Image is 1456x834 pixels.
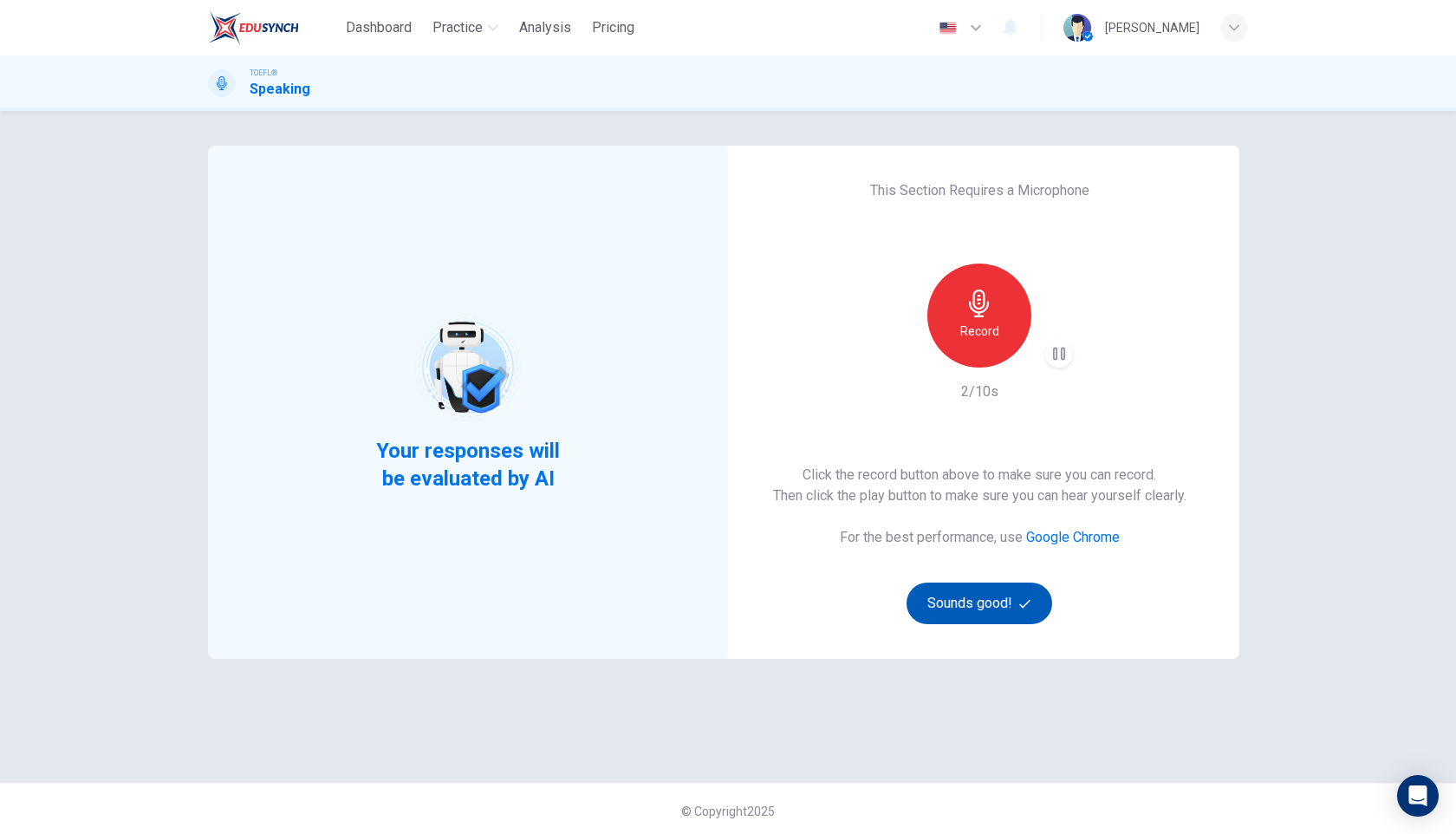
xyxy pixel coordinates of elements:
[585,12,641,43] button: Pricing
[519,17,571,38] span: Analysis
[250,67,277,79] span: TOEFL®
[681,805,775,818] span: © Copyright 2025
[208,10,299,45] img: EduSynch logo
[773,465,1186,506] h6: Click the record button above to make sure you can record. Then click the play button to make sur...
[346,17,412,38] span: Dashboard
[1105,17,1199,38] div: [PERSON_NAME]
[937,22,959,35] img: en
[960,321,999,342] h6: Record
[432,17,483,38] span: Practice
[1397,775,1439,817] div: Open Intercom Messenger
[961,381,998,402] h6: 2/10s
[840,527,1120,548] h6: For the best performance, use
[363,437,574,492] span: Your responses will be evaluated by AI
[1063,14,1091,42] img: Profile picture
[208,10,339,45] a: EduSynch logo
[927,264,1031,368] button: Record
[512,12,578,43] button: Analysis
[870,180,1089,201] h6: This Section Requires a Microphone
[907,583,1052,624] button: Sounds good!
[250,79,310,100] h1: Speaking
[413,312,523,422] img: robot icon
[426,12,505,43] button: Practice
[1026,529,1120,545] a: Google Chrome
[592,17,634,38] span: Pricing
[339,12,419,43] button: Dashboard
